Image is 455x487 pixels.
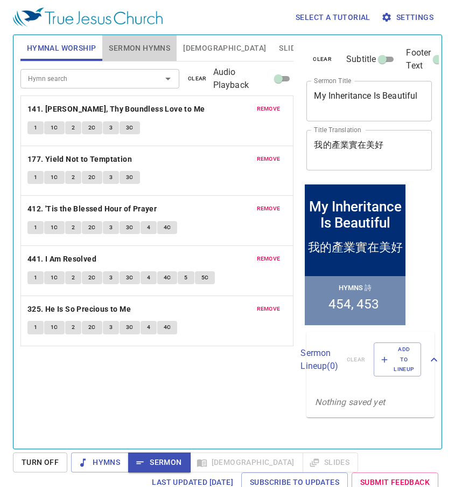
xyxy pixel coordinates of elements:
[126,123,134,133] span: 3C
[51,273,58,283] span: 1C
[250,252,287,265] button: remove
[27,252,96,266] b: 441. I Am Resolved
[51,123,58,133] span: 1C
[13,8,163,27] img: True Jesus Church
[82,171,102,184] button: 2C
[44,221,65,234] button: 1C
[65,121,81,134] button: 2
[72,273,75,283] span: 2
[126,173,134,182] span: 3C
[374,342,421,376] button: Add to Lineup
[82,321,102,334] button: 2C
[34,223,37,232] span: 1
[65,271,81,284] button: 2
[27,221,44,234] button: 1
[314,140,424,160] textarea: 我的產業實在美好
[120,271,140,284] button: 3C
[250,153,287,166] button: remove
[300,347,338,373] p: Sermon Lineup ( 0 )
[379,8,438,28] button: Settings
[109,323,113,332] span: 3
[44,321,65,334] button: 1C
[88,323,96,332] span: 2C
[383,11,433,24] span: Settings
[27,102,207,116] button: 141. [PERSON_NAME], Thy Boundless Love to Me
[27,252,99,266] button: 441. I Am Resolved
[82,221,102,234] button: 2C
[147,223,150,232] span: 4
[13,452,67,472] button: Turn Off
[120,121,140,134] button: 3C
[88,123,96,133] span: 2C
[34,123,37,133] span: 1
[103,221,119,234] button: 3
[195,271,215,284] button: 5C
[201,273,209,283] span: 5C
[137,456,181,469] span: Sermon
[109,223,113,232] span: 3
[184,273,187,283] span: 5
[82,121,102,134] button: 2C
[147,273,150,283] span: 4
[27,153,134,166] button: 177. Yield Not to Temptation
[27,321,44,334] button: 1
[103,171,119,184] button: 3
[126,273,134,283] span: 3C
[51,323,58,332] span: 1C
[44,271,65,284] button: 1C
[80,456,120,469] span: Hymns
[346,53,376,66] span: Subtitle
[296,11,370,24] span: Select a tutorial
[157,271,178,284] button: 4C
[88,173,96,182] span: 2C
[178,271,194,284] button: 5
[34,173,37,182] span: 1
[120,171,140,184] button: 3C
[181,72,213,85] button: clear
[72,323,75,332] span: 2
[126,223,134,232] span: 3C
[82,271,102,284] button: 2C
[109,173,113,182] span: 3
[109,123,113,133] span: 3
[141,271,157,284] button: 4
[164,223,171,232] span: 4C
[27,202,157,216] b: 412. 'Tis the Blessed Hour of Prayer
[103,271,119,284] button: 3
[164,273,171,283] span: 4C
[257,254,281,264] span: remove
[71,452,129,472] button: Hymns
[302,182,408,328] iframe: from-child
[72,223,75,232] span: 2
[250,102,287,115] button: remove
[44,121,65,134] button: 1C
[120,321,140,334] button: 3C
[291,8,375,28] button: Select a tutorial
[188,74,207,84] span: clear
[27,42,96,55] span: Hymnal Worship
[250,303,287,315] button: remove
[72,173,75,182] span: 2
[313,54,332,64] span: clear
[34,273,37,283] span: 1
[141,321,157,334] button: 4
[44,171,65,184] button: 1C
[27,271,44,284] button: 1
[213,66,272,92] span: Audio Playback
[183,42,266,55] span: [DEMOGRAPHIC_DATA]
[72,123,75,133] span: 2
[65,221,81,234] button: 2
[103,321,119,334] button: 3
[27,303,133,316] button: 325. He Is So Precious to Me
[65,171,81,184] button: 2
[257,154,281,164] span: remove
[157,221,178,234] button: 4C
[27,102,205,116] b: 141. [PERSON_NAME], Thy Boundless Love to Me
[147,323,150,332] span: 4
[128,452,190,472] button: Sermon
[306,53,338,66] button: clear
